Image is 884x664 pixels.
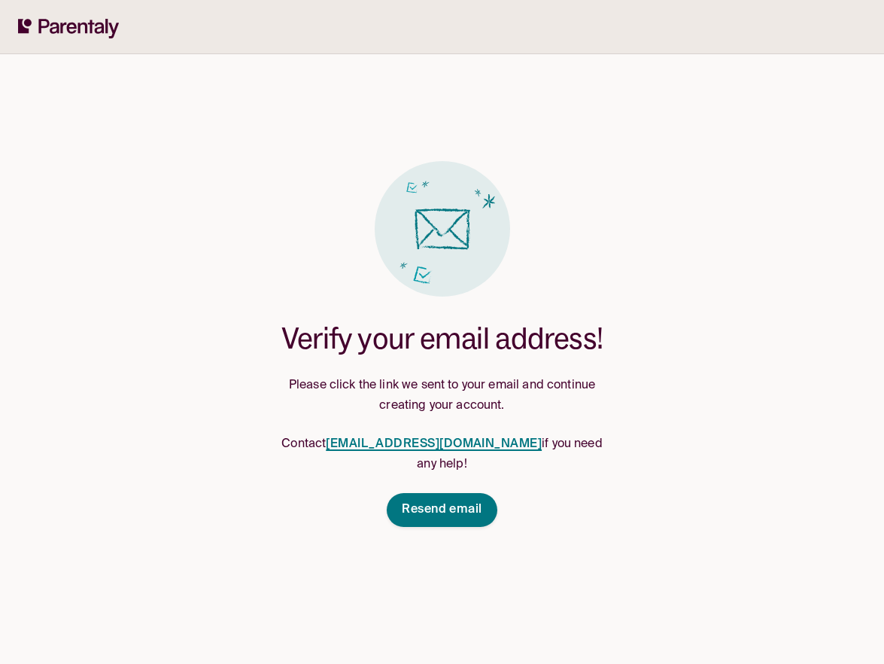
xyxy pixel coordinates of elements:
p: Please click the link we sent to your email and continue creating your account. [273,376,612,416]
span: Resend email [402,502,482,518]
span: Contact if you need any help! [281,438,603,471]
a: [EMAIL_ADDRESS][DOMAIN_NAME] [326,438,542,450]
h1: Verify your email address! [281,321,603,358]
button: Resend email [387,493,497,527]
